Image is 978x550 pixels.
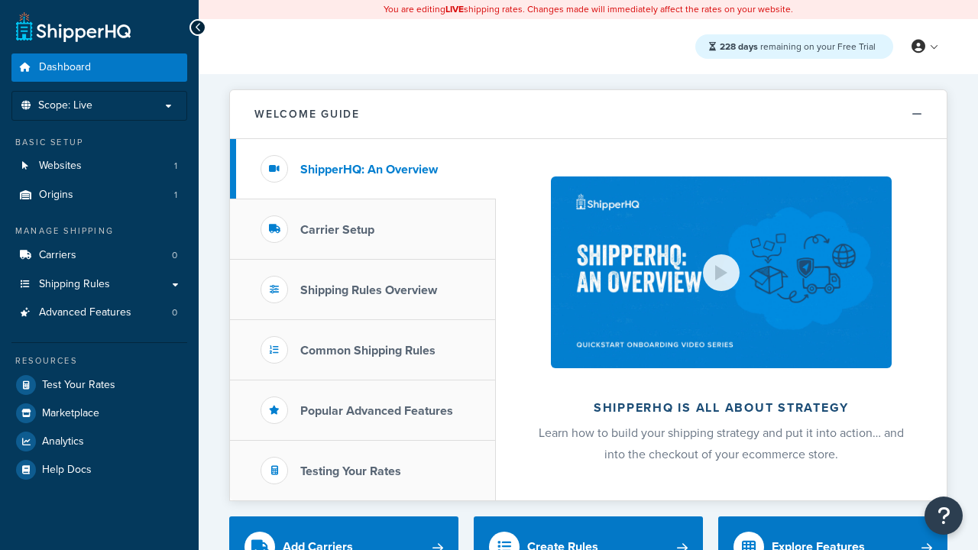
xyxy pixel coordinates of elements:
[11,400,187,427] a: Marketplace
[536,401,906,415] h2: ShipperHQ is all about strategy
[720,40,758,53] strong: 228 days
[39,61,91,74] span: Dashboard
[300,464,401,478] h3: Testing Your Rates
[39,160,82,173] span: Websites
[445,2,464,16] b: LIVE
[551,176,892,368] img: ShipperHQ is all about strategy
[172,249,177,262] span: 0
[38,99,92,112] span: Scope: Live
[11,428,187,455] a: Analytics
[300,404,453,418] h3: Popular Advanced Features
[172,306,177,319] span: 0
[42,407,99,420] span: Marketplace
[11,152,187,180] a: Websites1
[11,136,187,149] div: Basic Setup
[11,299,187,327] a: Advanced Features0
[11,456,187,484] a: Help Docs
[42,435,84,448] span: Analytics
[39,278,110,291] span: Shipping Rules
[11,270,187,299] a: Shipping Rules
[300,283,437,297] h3: Shipping Rules Overview
[42,464,92,477] span: Help Docs
[39,306,131,319] span: Advanced Features
[174,189,177,202] span: 1
[539,424,904,463] span: Learn how to build your shipping strategy and put it into action… and into the checkout of your e...
[39,249,76,262] span: Carriers
[11,181,187,209] li: Origins
[11,225,187,238] div: Manage Shipping
[925,497,963,535] button: Open Resource Center
[11,241,187,270] li: Carriers
[254,108,360,120] h2: Welcome Guide
[300,223,374,237] h3: Carrier Setup
[11,371,187,399] a: Test Your Rates
[720,40,876,53] span: remaining on your Free Trial
[11,181,187,209] a: Origins1
[39,189,73,202] span: Origins
[230,90,947,139] button: Welcome Guide
[300,163,438,176] h3: ShipperHQ: An Overview
[42,379,115,392] span: Test Your Rates
[11,299,187,327] li: Advanced Features
[300,344,436,357] h3: Common Shipping Rules
[11,241,187,270] a: Carriers0
[11,53,187,82] a: Dashboard
[174,160,177,173] span: 1
[11,152,187,180] li: Websites
[11,354,187,367] div: Resources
